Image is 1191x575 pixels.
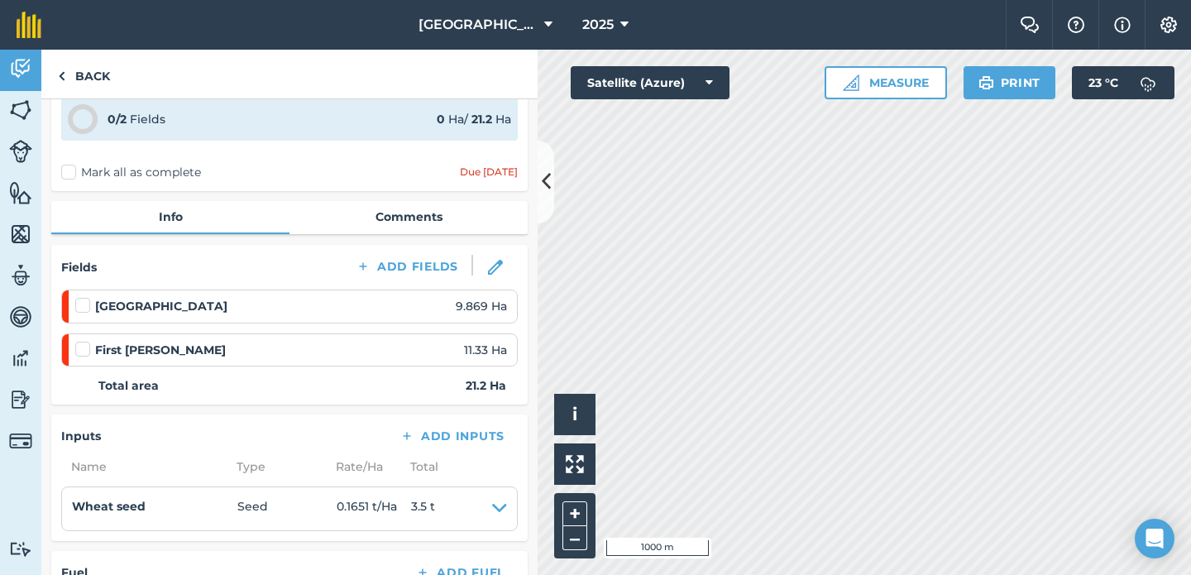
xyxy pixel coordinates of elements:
span: [GEOGRAPHIC_DATA] [419,15,538,35]
strong: First [PERSON_NAME] [95,341,226,359]
strong: 21.2 Ha [466,376,506,395]
button: – [562,526,587,550]
img: A question mark icon [1066,17,1086,33]
a: Back [41,50,127,98]
button: i [554,394,595,435]
img: svg+xml;base64,PHN2ZyB4bWxucz0iaHR0cDovL3d3dy53My5vcmcvMjAwMC9zdmciIHdpZHRoPSIxNyIgaGVpZ2h0PSIxNy... [1114,15,1131,35]
button: Add Inputs [386,424,518,448]
img: svg+xml;base64,PD94bWwgdmVyc2lvbj0iMS4wIiBlbmNvZGluZz0idXRmLTgiPz4KPCEtLSBHZW5lcmF0b3I6IEFkb2JlIE... [9,304,32,329]
button: + [562,501,587,526]
a: Info [51,201,289,232]
summary: Wheat seedSeed0.1651 t/Ha3.5 t [72,497,507,520]
h4: Wheat seed [72,497,237,515]
strong: Total area [98,376,159,395]
a: Comments [289,201,528,232]
span: 9.869 Ha [456,297,507,315]
span: 3.5 t [411,497,435,520]
button: 23 °C [1072,66,1174,99]
div: Open Intercom Messenger [1135,519,1174,558]
span: 2025 [582,15,614,35]
button: Print [964,66,1056,99]
img: svg+xml;base64,PD94bWwgdmVyc2lvbj0iMS4wIiBlbmNvZGluZz0idXRmLTgiPz4KPCEtLSBHZW5lcmF0b3I6IEFkb2JlIE... [1131,66,1165,99]
span: 23 ° C [1088,66,1118,99]
img: svg+xml;base64,PD94bWwgdmVyc2lvbj0iMS4wIiBlbmNvZGluZz0idXRmLTgiPz4KPCEtLSBHZW5lcmF0b3I6IEFkb2JlIE... [9,140,32,163]
div: Fields [108,110,165,128]
img: A cog icon [1159,17,1179,33]
img: Four arrows, one pointing top left, one top right, one bottom right and the last bottom left [566,455,584,473]
img: svg+xml;base64,PHN2ZyB4bWxucz0iaHR0cDovL3d3dy53My5vcmcvMjAwMC9zdmciIHdpZHRoPSI1NiIgaGVpZ2h0PSI2MC... [9,180,32,205]
img: svg+xml;base64,PHN2ZyB4bWxucz0iaHR0cDovL3d3dy53My5vcmcvMjAwMC9zdmciIHdpZHRoPSI5IiBoZWlnaHQ9IjI0Ii... [58,66,65,86]
img: Two speech bubbles overlapping with the left bubble in the forefront [1020,17,1040,33]
strong: 0 [437,112,445,127]
span: i [572,404,577,424]
img: svg+xml;base64,PD94bWwgdmVyc2lvbj0iMS4wIiBlbmNvZGluZz0idXRmLTgiPz4KPCEtLSBHZW5lcmF0b3I6IEFkb2JlIE... [9,56,32,81]
img: svg+xml;base64,PHN2ZyB4bWxucz0iaHR0cDovL3d3dy53My5vcmcvMjAwMC9zdmciIHdpZHRoPSI1NiIgaGVpZ2h0PSI2MC... [9,98,32,122]
button: Add Fields [342,255,471,278]
button: Satellite (Azure) [571,66,729,99]
span: 11.33 Ha [464,341,507,359]
span: Seed [237,497,337,520]
img: svg+xml;base64,PD94bWwgdmVyc2lvbj0iMS4wIiBlbmNvZGluZz0idXRmLTgiPz4KPCEtLSBHZW5lcmF0b3I6IEFkb2JlIE... [9,429,32,453]
div: Due [DATE] [460,165,518,179]
img: svg+xml;base64,PHN2ZyB3aWR0aD0iMTgiIGhlaWdodD0iMTgiIHZpZXdCb3g9IjAgMCAxOCAxOCIgZmlsbD0ibm9uZSIgeG... [488,260,503,275]
h4: Fields [61,258,97,276]
span: Name [61,458,227,476]
img: svg+xml;base64,PD94bWwgdmVyc2lvbj0iMS4wIiBlbmNvZGluZz0idXRmLTgiPz4KPCEtLSBHZW5lcmF0b3I6IEFkb2JlIE... [9,387,32,412]
h4: Inputs [61,427,101,445]
span: 0.1651 t / Ha [337,497,411,520]
img: svg+xml;base64,PD94bWwgdmVyc2lvbj0iMS4wIiBlbmNvZGluZz0idXRmLTgiPz4KPCEtLSBHZW5lcmF0b3I6IEFkb2JlIE... [9,263,32,288]
img: fieldmargin Logo [17,12,41,38]
label: Mark all as complete [61,164,201,181]
span: Total [400,458,438,476]
img: svg+xml;base64,PD94bWwgdmVyc2lvbj0iMS4wIiBlbmNvZGluZz0idXRmLTgiPz4KPCEtLSBHZW5lcmF0b3I6IEFkb2JlIE... [9,541,32,557]
strong: 0 / 2 [108,112,127,127]
img: Ruler icon [843,74,859,91]
img: svg+xml;base64,PHN2ZyB4bWxucz0iaHR0cDovL3d3dy53My5vcmcvMjAwMC9zdmciIHdpZHRoPSIxOSIgaGVpZ2h0PSIyNC... [978,73,994,93]
strong: [GEOGRAPHIC_DATA] [95,297,227,315]
button: Measure [825,66,947,99]
strong: 21.2 [471,112,492,127]
div: Ha / Ha [437,110,511,128]
span: Type [227,458,326,476]
span: Rate/ Ha [326,458,400,476]
img: svg+xml;base64,PHN2ZyB4bWxucz0iaHR0cDovL3d3dy53My5vcmcvMjAwMC9zdmciIHdpZHRoPSI1NiIgaGVpZ2h0PSI2MC... [9,222,32,247]
img: svg+xml;base64,PD94bWwgdmVyc2lvbj0iMS4wIiBlbmNvZGluZz0idXRmLTgiPz4KPCEtLSBHZW5lcmF0b3I6IEFkb2JlIE... [9,346,32,371]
